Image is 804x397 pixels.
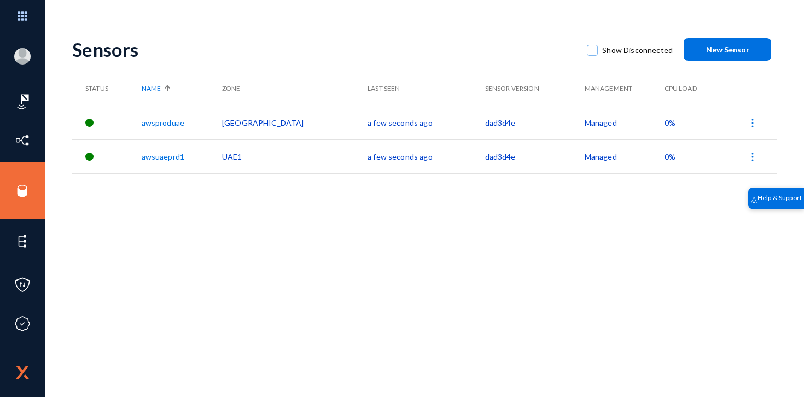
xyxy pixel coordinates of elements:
[14,233,31,249] img: icon-elements.svg
[72,72,142,106] th: Status
[14,277,31,293] img: icon-policies.svg
[750,197,758,204] img: help_support.svg
[485,139,585,173] td: dad3d4e
[684,38,771,61] button: New Sensor
[485,72,585,106] th: Sensor Version
[368,72,485,106] th: Last Seen
[14,132,31,149] img: icon-inventory.svg
[747,151,758,162] img: icon-more.svg
[665,152,675,161] span: 0%
[706,45,749,54] span: New Sensor
[585,106,665,139] td: Managed
[222,139,368,173] td: UAE1
[222,106,368,139] td: [GEOGRAPHIC_DATA]
[368,139,485,173] td: a few seconds ago
[14,183,31,199] img: icon-sources.svg
[142,118,184,127] a: awsproduae
[665,72,719,106] th: CPU Load
[585,72,665,106] th: Management
[602,42,673,59] span: Show Disconnected
[142,84,161,94] span: Name
[72,38,576,61] div: Sensors
[14,48,31,65] img: blank-profile-picture.png
[368,106,485,139] td: a few seconds ago
[6,4,39,28] img: app launcher
[748,188,804,209] div: Help & Support
[585,139,665,173] td: Managed
[14,316,31,332] img: icon-compliance.svg
[142,152,184,161] a: awsuaeprd1
[485,106,585,139] td: dad3d4e
[222,72,368,106] th: Zone
[142,84,217,94] div: Name
[665,118,675,127] span: 0%
[14,94,31,110] img: icon-risk-sonar.svg
[747,118,758,129] img: icon-more.svg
